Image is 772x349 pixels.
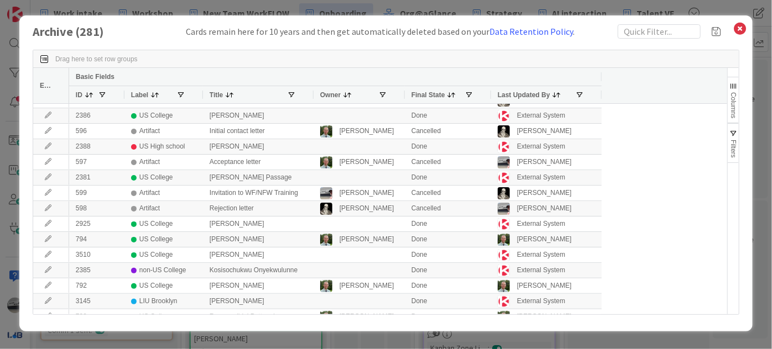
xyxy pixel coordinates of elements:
img: ES [498,295,510,308]
div: Artifact [139,186,160,200]
div: 2381 [69,170,124,185]
div: [PERSON_NAME] [340,310,394,324]
img: ES [498,218,510,230]
div: Row Groups [55,55,138,63]
div: [PERSON_NAME] [203,232,314,247]
div: 598 [69,201,124,216]
div: Done [405,263,491,278]
div: US College [139,248,173,262]
img: WS [498,187,510,199]
div: 3145 [69,294,124,309]
div: External System [517,294,565,308]
div: US College [139,217,173,231]
div: 793 [69,309,124,324]
div: 792 [69,278,124,293]
div: Cancelled [405,186,491,200]
span: Filters [729,140,737,158]
div: Acceptance letter [203,155,314,170]
img: jB [498,156,510,168]
span: Label [131,91,148,99]
div: LIU Brooklyn [139,294,178,308]
div: Kosisochukwu Onyekwulunne [203,263,314,278]
span: Basic Fields [76,73,114,81]
img: ES [498,110,510,122]
div: 794 [69,232,124,247]
a: Data Retention Policy [490,26,573,37]
div: [PERSON_NAME] [340,202,394,215]
div: US College [139,109,173,123]
img: SH [498,280,510,292]
img: SH [320,311,332,323]
div: [PERSON_NAME] [517,155,572,169]
span: Title [210,91,223,99]
div: [PERSON_NAME] [340,155,394,169]
div: [PERSON_NAME] [203,216,314,231]
div: US College [139,232,173,246]
img: ES [498,265,510,277]
img: SH [320,156,332,168]
img: ES [498,249,510,261]
div: US College [139,279,173,293]
img: SH [320,125,332,138]
img: jB [320,187,332,199]
div: Ragavardhini Pattangi [203,309,314,324]
div: External System [517,140,565,154]
div: 2385 [69,263,124,278]
img: SH [498,311,510,323]
img: WS [320,203,332,215]
div: 2925 [69,216,124,231]
img: jB [498,203,510,215]
div: [PERSON_NAME] [340,186,394,200]
div: External System [517,217,565,231]
div: Done [405,108,491,123]
span: Final State [411,91,445,99]
div: Invitation to WF/NFW Training [203,186,314,200]
div: [PERSON_NAME] [203,278,314,293]
div: [PERSON_NAME] Passage [203,170,314,185]
div: Initial contact letter [203,124,314,139]
div: Cancelled [405,155,491,170]
div: Done [405,216,491,231]
div: 2386 [69,108,124,123]
img: ES [498,141,510,153]
div: 599 [69,186,124,200]
div: External System [517,263,565,277]
div: Cancelled [405,201,491,216]
div: [PERSON_NAME] [517,186,572,200]
div: [PERSON_NAME] [340,279,394,293]
div: 2388 [69,139,124,154]
img: SH [498,234,510,246]
div: Cards remain here for 10 years and then get automatically deleted based on your . [186,25,575,38]
input: Quick Filter... [618,24,701,39]
div: Cancelled [405,124,491,139]
span: Edit [40,82,51,89]
div: Done [405,232,491,247]
div: 3510 [69,247,124,262]
div: [PERSON_NAME] [203,139,314,154]
div: [PERSON_NAME] [340,124,394,138]
div: Done [405,139,491,154]
div: Done [405,247,491,262]
span: Owner [320,91,341,99]
div: [PERSON_NAME] [517,279,572,293]
div: External System [517,109,565,123]
div: [PERSON_NAME] [203,108,314,123]
div: Done [405,170,491,185]
div: Artifact [139,155,160,169]
div: Rejection letter [203,201,314,216]
div: 597 [69,155,124,170]
div: Done [405,278,491,293]
img: WS [498,125,510,138]
div: 596 [69,124,124,139]
div: US College [139,171,173,184]
div: [PERSON_NAME] [203,247,314,262]
div: non-US College [139,263,186,277]
div: US High school [139,140,185,154]
span: Drag here to set row groups [55,55,138,63]
div: Artifact [139,124,160,138]
span: ID [76,91,82,99]
div: [PERSON_NAME] [517,232,572,246]
span: Columns [729,92,737,118]
span: Last Updated By [498,91,550,99]
div: [PERSON_NAME] [203,294,314,309]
